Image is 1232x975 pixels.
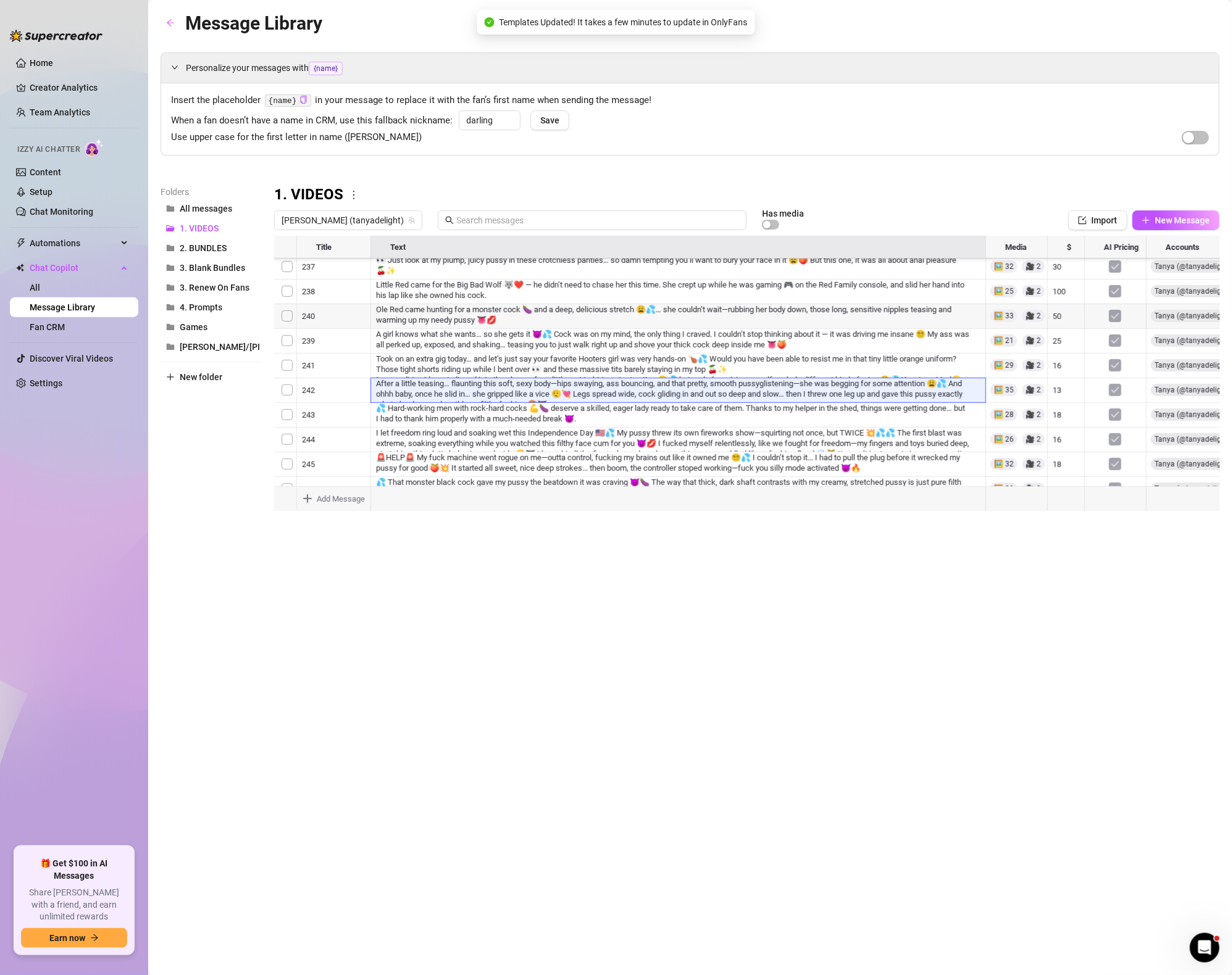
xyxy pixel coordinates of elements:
span: Automations [30,233,117,253]
span: Import [1092,215,1118,225]
a: Team Analytics [30,107,90,117]
img: Chat Copilot [16,263,24,272]
span: folder [166,244,175,252]
button: Games [161,317,259,337]
span: Tanya (tanyadelight) [282,211,415,230]
button: Save [530,110,569,130]
span: import [1078,216,1087,225]
span: Share [PERSON_NAME] with a friend, and earn unlimited rewards [21,887,127,923]
button: Click to Copy [300,96,308,105]
article: Folders [161,185,259,199]
button: 3. Blank Bundles [161,258,259,278]
span: arrow-right [90,934,99,942]
a: Creator Analytics [30,78,128,97]
a: Discover Viral Videos [30,354,113,363]
article: Has media [762,210,804,217]
button: New Message [1133,210,1220,230]
span: folder-open [166,224,175,233]
button: Import [1068,210,1128,230]
span: folder [166,283,175,292]
img: logo-BBDzfeDw.svg [10,30,103,42]
span: Chat Copilot [30,258,117,278]
span: folder [166,323,175,331]
span: Earn now [49,933,85,943]
span: New Message [1155,215,1210,225]
span: folder [166,204,175,213]
span: When a fan doesn’t have a name in CRM, use this fallback nickname: [171,114,453,128]
button: 1. VIDEOS [161,218,259,238]
button: 2. BUNDLES [161,238,259,258]
button: New folder [161,367,259,387]
a: Settings [30,378,62,388]
article: Message Library [185,9,322,38]
button: [PERSON_NAME]/[PERSON_NAME] [161,337,259,357]
img: AI Chatter [85,139,104,157]
span: 🎁 Get $100 in AI Messages [21,858,127,882]
a: Message Library [30,302,95,312]
span: copy [300,96,308,104]
a: Setup [30,187,52,197]
span: Use upper case for the first letter in name ([PERSON_NAME]) [171,130,422,145]
span: 1. VIDEOS [180,223,219,233]
button: 3. Renew On Fans [161,278,259,297]
span: Izzy AI Chatter [17,144,80,156]
span: [PERSON_NAME]/[PERSON_NAME] [180,342,316,352]
a: Home [30,58,53,68]
code: {name} [265,94,311,107]
button: Earn nowarrow-right [21,928,127,948]
span: Templates Updated! It takes a few minutes to update in OnlyFans [500,15,748,29]
span: check-circle [485,17,495,27]
span: Save [540,115,559,125]
span: expanded [171,64,178,71]
input: Search messages [456,214,739,227]
span: Games [180,322,207,332]
span: 3. Blank Bundles [180,263,245,273]
span: plus [1142,216,1150,225]
span: team [408,217,416,224]
span: New folder [180,372,222,382]
span: 2. BUNDLES [180,243,227,253]
span: search [445,216,454,225]
button: 4. Prompts [161,297,259,317]
span: {name} [309,62,343,75]
div: Personalize your messages with{name} [161,53,1219,83]
h3: 1. VIDEOS [274,185,343,205]
span: All messages [180,204,232,214]
a: All [30,283,40,292]
iframe: Intercom live chat [1190,933,1220,963]
span: Personalize your messages with [186,61,1209,75]
span: folder [166,263,175,272]
span: plus [166,373,175,381]
a: Chat Monitoring [30,207,93,217]
span: arrow-left [166,19,175,27]
a: Fan CRM [30,322,65,332]
span: 3. Renew On Fans [180,283,249,292]
button: All messages [161,199,259,218]
span: folder [166,342,175,351]
a: Content [30,167,61,177]
span: 4. Prompts [180,302,222,312]
span: folder [166,303,175,312]
span: Insert the placeholder in your message to replace it with the fan’s first name when sending the m... [171,93,1209,108]
span: thunderbolt [16,238,26,248]
span: more [348,189,359,201]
